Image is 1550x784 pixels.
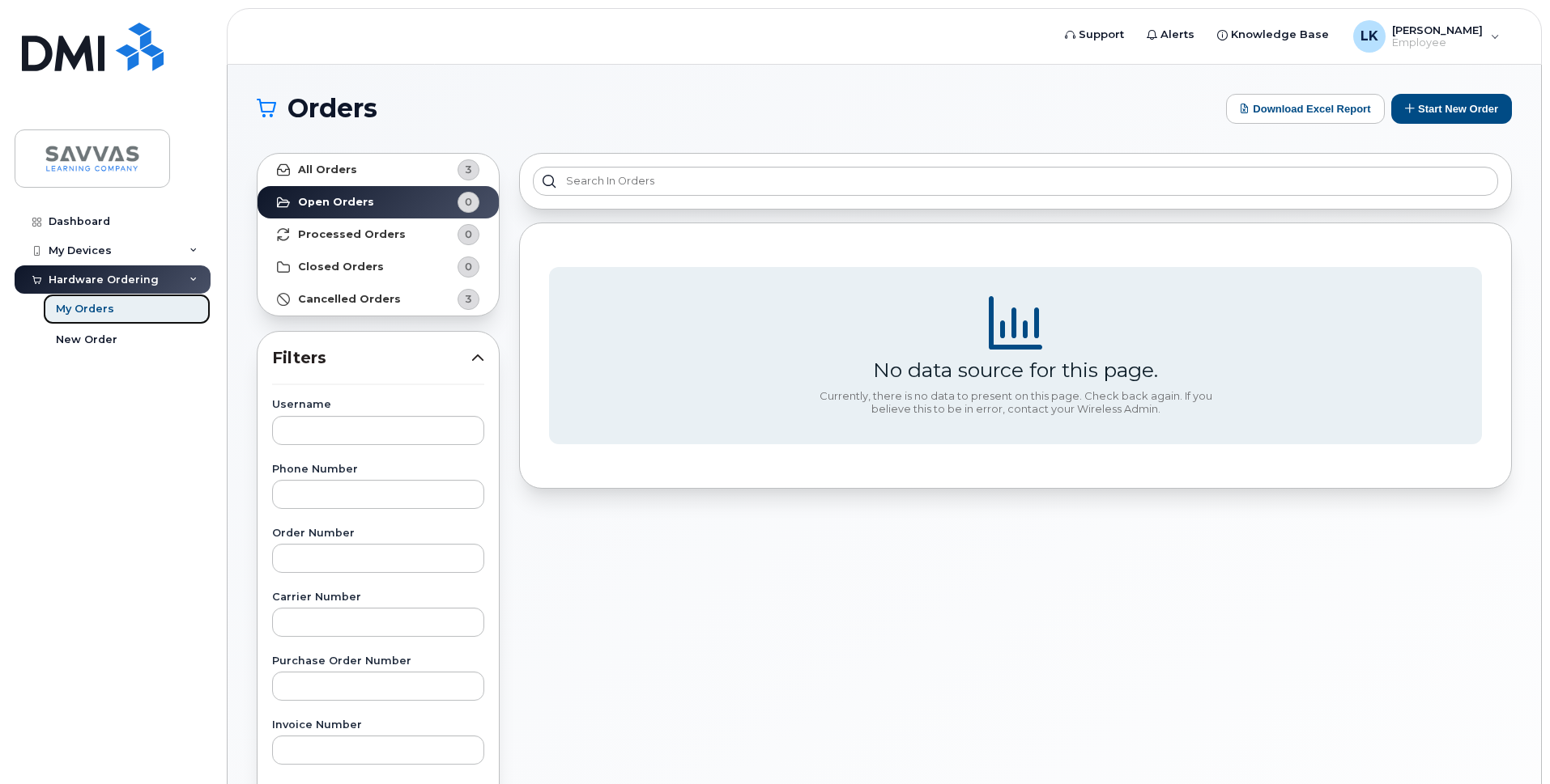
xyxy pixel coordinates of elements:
[533,167,1498,196] input: Search in orders
[272,464,484,475] label: Phone Number
[465,291,472,307] span: 3
[272,720,484,731] label: Invoice Number
[287,96,377,121] span: Orders
[258,186,499,218] a: Open Orders0
[298,196,374,209] strong: Open Orders
[258,218,499,251] a: Processed Orders0
[813,390,1218,415] div: Currently, there is no data to present on this page. Check back again. If you believe this to be ...
[465,227,472,242] span: 0
[465,162,472,177] span: 3
[873,358,1158,382] div: No data source for this page.
[465,194,472,210] span: 0
[1480,714,1538,772] iframe: Messenger Launcher
[298,228,406,241] strong: Processed Orders
[298,261,384,273] strong: Closed Orders
[1226,94,1385,124] button: Download Excel Report
[1391,94,1512,124] button: Start New Order
[465,259,472,274] span: 0
[298,163,357,176] strong: All Orders
[272,528,484,539] label: Order Number
[258,154,499,186] a: All Orders3
[272,400,484,410] label: Username
[258,251,499,283] a: Closed Orders0
[272,592,484,603] label: Carrier Number
[298,293,401,306] strong: Cancelled Orders
[258,283,499,316] a: Cancelled Orders3
[272,656,484,667] label: Purchase Order Number
[272,346,471,370] span: Filters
